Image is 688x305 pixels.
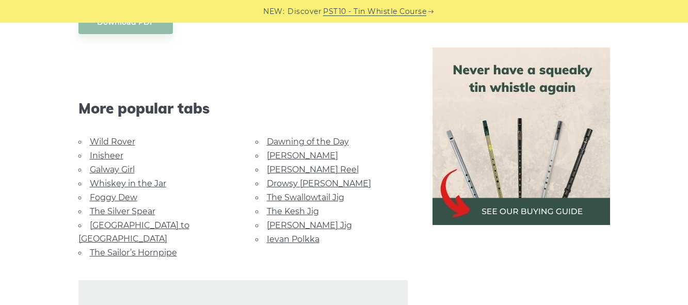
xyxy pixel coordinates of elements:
a: The Silver Spear [90,206,155,216]
span: More popular tabs [78,100,408,117]
a: [GEOGRAPHIC_DATA] to [GEOGRAPHIC_DATA] [78,220,189,244]
a: Drowsy [PERSON_NAME] [267,179,371,188]
a: Dawning of the Day [267,137,349,147]
a: Foggy Dew [90,192,137,202]
a: [PERSON_NAME] Jig [267,220,352,230]
a: Inisheer [90,151,123,160]
a: The Sailor’s Hornpipe [90,248,177,258]
a: Whiskey in the Jar [90,179,166,188]
a: [PERSON_NAME] [267,151,338,160]
a: [PERSON_NAME] Reel [267,165,359,174]
a: PST10 - Tin Whistle Course [323,6,426,18]
span: NEW: [263,6,284,18]
a: Galway Girl [90,165,135,174]
a: Wild Rover [90,137,135,147]
span: Discover [287,6,322,18]
a: The Swallowtail Jig [267,192,344,202]
a: Ievan Polkka [267,234,319,244]
a: The Kesh Jig [267,206,319,216]
img: tin whistle buying guide [433,47,610,225]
